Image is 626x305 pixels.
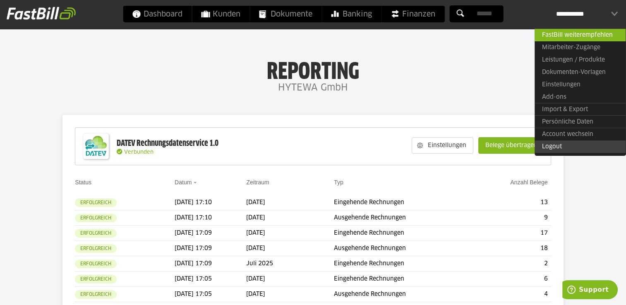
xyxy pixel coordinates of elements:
a: Finanzen [381,6,444,22]
td: Ausgehende Rechnungen [334,210,472,226]
td: [DATE] [246,226,334,241]
a: Dashboard [123,6,192,22]
h1: Reporting [83,58,543,80]
sl-badge: Erfolgreich [75,275,117,284]
td: [DATE] 17:10 [175,210,246,226]
td: Eingehende Rechnungen [334,272,472,287]
a: Einstellungen [535,79,626,91]
a: Banking [322,6,381,22]
td: 2 [472,256,551,272]
sl-button: Belege übertragen [478,137,544,154]
img: fastbill_logo_white.png [7,7,76,20]
td: [DATE] 17:09 [175,226,246,241]
sl-badge: Erfolgreich [75,290,117,299]
td: Juli 2025 [246,256,334,272]
sl-badge: Erfolgreich [75,244,117,253]
td: [DATE] [246,272,334,287]
sl-button: Einstellungen [412,137,473,154]
a: Leistungen / Produkte [535,54,626,66]
a: FastBill weiterempfehlen [535,29,626,41]
a: Datum [175,179,192,186]
a: Persönliche Daten [535,115,626,128]
td: 4 [472,287,551,302]
sl-badge: Erfolgreich [75,214,117,222]
td: Ausgehende Rechnungen [334,287,472,302]
td: 9 [472,210,551,226]
td: [DATE] [246,287,334,302]
span: Dashboard [132,6,182,22]
td: 6 [472,272,551,287]
a: Kunden [192,6,249,22]
td: [DATE] 17:05 [175,287,246,302]
a: Add-ons [535,91,626,103]
sl-badge: Erfolgreich [75,198,117,207]
span: Banking [331,6,372,22]
td: 17 [472,226,551,241]
span: Finanzen [391,6,435,22]
td: 18 [472,241,551,256]
td: Ausgehende Rechnungen [334,241,472,256]
iframe: Öffnet ein Widget, in dem Sie weitere Informationen finden [562,280,618,301]
a: Status [75,179,91,186]
a: Dokumente [250,6,321,22]
td: 13 [472,195,551,210]
span: Dokumente [259,6,312,22]
a: Dokumenten-Vorlagen [535,66,626,79]
td: [DATE] [246,195,334,210]
a: Import & Export [535,103,626,116]
img: sort_desc.gif [193,182,199,183]
span: Verbunden [124,150,154,155]
a: Mitarbeiter-Zugänge [535,41,626,54]
span: Kunden [201,6,240,22]
a: Account wechseln [535,128,626,141]
a: Zeitraum [246,179,269,186]
img: DATEV-Datenservice Logo [79,130,113,163]
td: [DATE] 17:10 [175,195,246,210]
a: Logout [535,141,626,153]
td: Eingehende Rechnungen [334,195,472,210]
a: Anzahl Belege [510,179,547,186]
td: [DATE] [246,210,334,226]
td: Eingehende Rechnungen [334,226,472,241]
sl-badge: Erfolgreich [75,260,117,268]
td: [DATE] 17:09 [175,241,246,256]
sl-badge: Erfolgreich [75,229,117,238]
td: Eingehende Rechnungen [334,256,472,272]
a: Typ [334,179,343,186]
div: DATEV Rechnungsdatenservice 1.0 [117,138,218,149]
td: [DATE] 17:09 [175,256,246,272]
td: [DATE] 17:05 [175,272,246,287]
td: [DATE] [246,241,334,256]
